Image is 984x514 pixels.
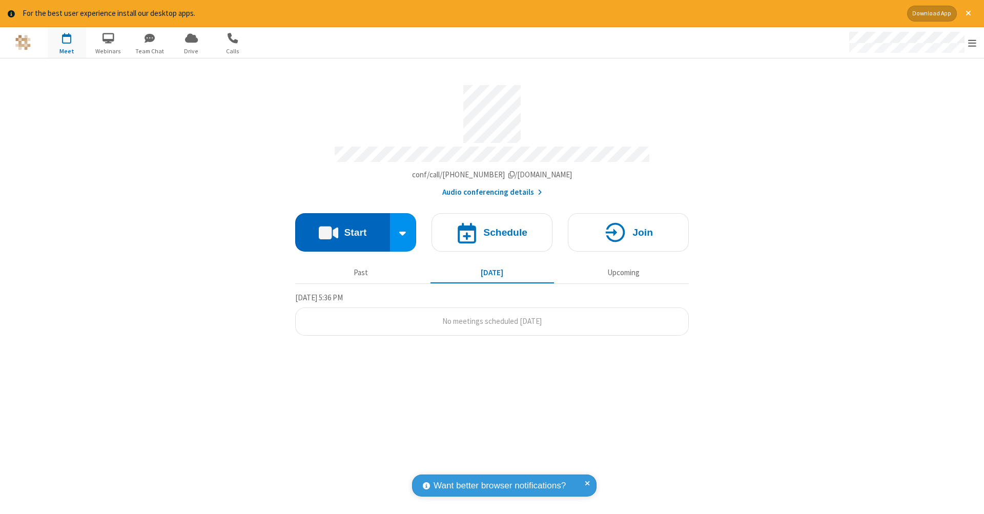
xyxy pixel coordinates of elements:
div: For the best user experience install our desktop apps. [23,8,899,19]
button: [DATE] [430,263,554,283]
section: Account details [295,77,689,198]
span: [DATE] 5:36 PM [295,293,343,302]
button: Download App [907,6,957,22]
button: Upcoming [562,263,685,283]
span: Meet [48,47,86,56]
span: Team Chat [131,47,169,56]
button: Past [299,263,423,283]
span: Copy my meeting room link [412,170,572,179]
span: Drive [172,47,211,56]
h4: Schedule [483,228,527,237]
button: Schedule [432,213,552,252]
img: QA Selenium DO NOT DELETE OR CHANGE [15,35,31,50]
h4: Join [632,228,653,237]
button: Close alert [960,6,976,22]
button: Start [295,213,390,252]
span: Calls [214,47,252,56]
span: Want better browser notifications? [434,479,566,492]
button: Audio conferencing details [442,187,542,198]
section: Today's Meetings [295,292,689,336]
button: Logo [4,27,42,58]
div: Open menu [839,27,984,58]
h4: Start [344,228,366,237]
button: Join [568,213,689,252]
span: No meetings scheduled [DATE] [442,316,542,326]
span: Webinars [89,47,128,56]
div: Start conference options [390,213,417,252]
button: Copy my meeting room linkCopy my meeting room link [412,169,572,181]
